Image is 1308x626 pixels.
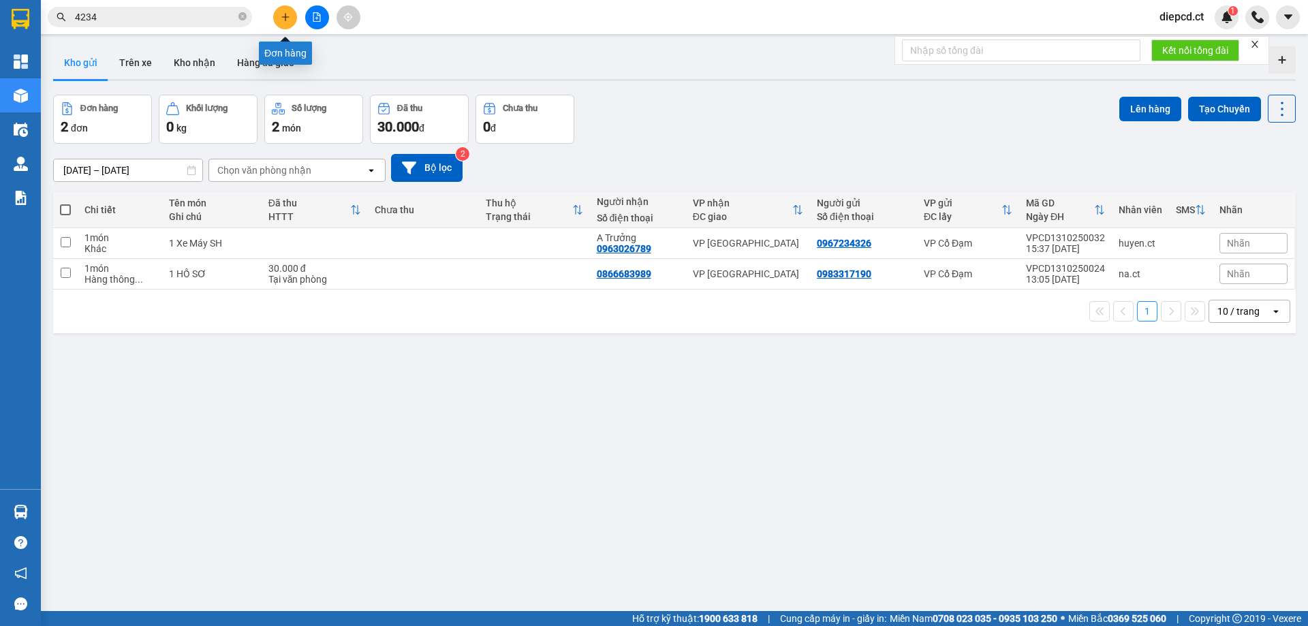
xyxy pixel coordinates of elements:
div: 0983317190 [817,268,871,279]
div: 0866683989 [597,268,651,279]
sup: 1 [1228,6,1238,16]
div: Số lượng [292,104,326,113]
div: Thu hộ [486,198,572,208]
div: Nhân viên [1119,204,1162,215]
div: 13:05 [DATE] [1026,274,1105,285]
button: Kho gửi [53,46,108,79]
span: diepcd.ct [1149,8,1215,25]
div: Chưa thu [503,104,538,113]
span: search [57,12,66,22]
div: 0967234326 [817,238,871,249]
div: 15:37 [DATE] [1026,243,1105,254]
span: Miền Nam [890,611,1057,626]
div: Mã GD [1026,198,1094,208]
div: A Trưởng [597,232,679,243]
button: 1 [1137,301,1157,322]
button: Khối lượng0kg [159,95,258,144]
div: Ghi chú [169,211,254,222]
span: 1 [1230,6,1235,16]
img: icon-new-feature [1221,11,1233,23]
div: Đơn hàng [259,42,312,65]
div: Tạo kho hàng mới [1268,46,1296,74]
span: notification [14,567,27,580]
div: Hàng thông thường [84,274,155,285]
button: Tạo Chuyến [1188,97,1261,121]
span: Nhãn [1227,268,1250,279]
div: 1 món [84,263,155,274]
button: plus [273,5,297,29]
div: Người gửi [817,198,910,208]
div: ĐC lấy [924,211,1001,222]
span: Miền Bắc [1068,611,1166,626]
sup: 2 [456,147,469,161]
input: Select a date range. [54,159,202,181]
img: solution-icon [14,191,28,205]
span: Nhãn [1227,238,1250,249]
span: ⚪️ [1061,616,1065,621]
div: Số điện thoại [597,213,679,223]
span: | [1177,611,1179,626]
span: 2 [61,119,68,135]
svg: open [1271,306,1281,317]
button: Đã thu30.000đ [370,95,469,144]
button: Kho nhận [163,46,226,79]
div: VPCD1310250032 [1026,232,1105,243]
img: warehouse-icon [14,123,28,137]
img: logo-vxr [12,9,29,29]
span: aim [343,12,353,22]
div: 1 Xe Máy SH [169,238,254,249]
span: Kết nối tổng đài [1162,43,1228,58]
span: close-circle [238,11,247,24]
button: aim [337,5,360,29]
span: Cung cấp máy in - giấy in: [780,611,886,626]
button: caret-down [1276,5,1300,29]
div: VPCD1310250024 [1026,263,1105,274]
div: Khối lượng [186,104,228,113]
button: Lên hàng [1119,97,1181,121]
div: VP [GEOGRAPHIC_DATA] [693,238,803,249]
span: đ [490,123,496,134]
span: close-circle [238,12,247,20]
span: đ [419,123,424,134]
button: Số lượng2món [264,95,363,144]
svg: open [366,165,377,176]
span: file-add [312,12,322,22]
button: Chưa thu0đ [476,95,574,144]
button: Kết nối tổng đài [1151,40,1239,61]
span: 2 [272,119,279,135]
div: VP nhận [693,198,792,208]
div: ĐC giao [693,211,792,222]
div: Chi tiết [84,204,155,215]
div: Chưa thu [375,204,472,215]
div: Đã thu [397,104,422,113]
span: 0 [166,119,174,135]
th: Toggle SortBy [686,192,810,228]
img: dashboard-icon [14,54,28,69]
div: HTTT [268,211,351,222]
th: Toggle SortBy [262,192,369,228]
button: Bộ lọc [391,154,463,182]
div: Đơn hàng [80,104,118,113]
div: 30.000 đ [268,263,362,274]
div: VP [GEOGRAPHIC_DATA] [693,268,803,279]
div: huyen.ct [1119,238,1162,249]
th: Toggle SortBy [1019,192,1112,228]
img: phone-icon [1251,11,1264,23]
span: | [768,611,770,626]
span: plus [281,12,290,22]
th: Toggle SortBy [479,192,590,228]
div: VP Cổ Đạm [924,268,1012,279]
div: Nhãn [1219,204,1288,215]
span: copyright [1232,614,1242,623]
div: Khác [84,243,155,254]
div: 0963026789 [597,243,651,254]
div: Tên món [169,198,254,208]
button: Đơn hàng2đơn [53,95,152,144]
div: Tại văn phòng [268,274,362,285]
span: đơn [71,123,88,134]
th: Toggle SortBy [917,192,1019,228]
div: na.ct [1119,268,1162,279]
div: VP Cổ Đạm [924,238,1012,249]
div: Ngày ĐH [1026,211,1094,222]
div: Đã thu [268,198,351,208]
